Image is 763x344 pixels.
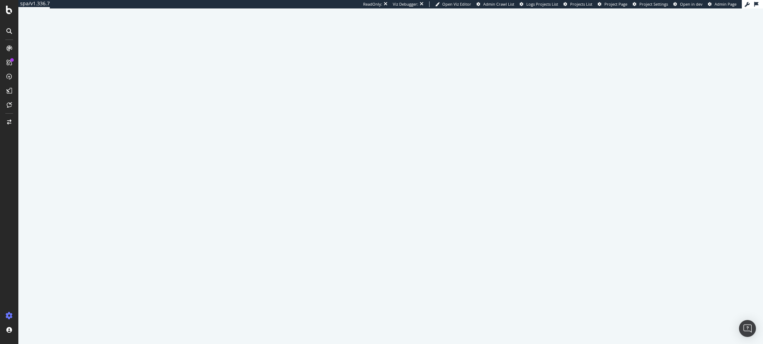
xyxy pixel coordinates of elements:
[739,320,756,337] div: Open Intercom Messenger
[520,1,558,7] a: Logs Projects List
[633,1,668,7] a: Project Settings
[598,1,627,7] a: Project Page
[442,1,471,7] span: Open Viz Editor
[673,1,703,7] a: Open in dev
[570,1,592,7] span: Projects List
[393,1,418,7] div: Viz Debugger:
[526,1,558,7] span: Logs Projects List
[477,1,514,7] a: Admin Crawl List
[639,1,668,7] span: Project Settings
[715,1,737,7] span: Admin Page
[363,1,382,7] div: ReadOnly:
[708,1,737,7] a: Admin Page
[680,1,703,7] span: Open in dev
[435,1,471,7] a: Open Viz Editor
[483,1,514,7] span: Admin Crawl List
[563,1,592,7] a: Projects List
[604,1,627,7] span: Project Page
